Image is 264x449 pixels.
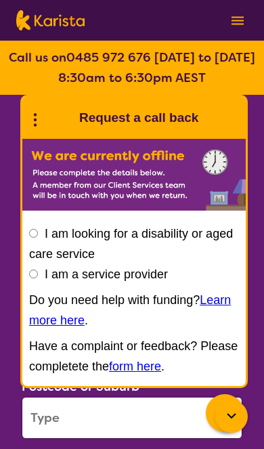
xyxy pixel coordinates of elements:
[45,268,168,281] label: I am a service provider
[206,394,244,432] button: Channel Menu
[22,139,246,211] img: Karista offline chat form to request call back
[9,49,255,86] b: Call us on [DATE] to [DATE] 8:30am to 6:30pm AEST
[66,49,151,66] a: 0485 972 676
[29,290,239,330] p: Do you need help with funding? .
[79,108,198,128] h1: Request a call back
[29,336,239,377] p: Have a complaint or feedback? Please completete the .
[16,10,85,30] img: Karista logo
[232,16,244,25] img: menu
[109,360,161,373] a: form here
[29,227,233,261] label: I am looking for a disability or aged care service
[44,104,71,131] img: Karista
[22,379,139,395] label: Postcode or Suburb
[22,397,242,439] input: Type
